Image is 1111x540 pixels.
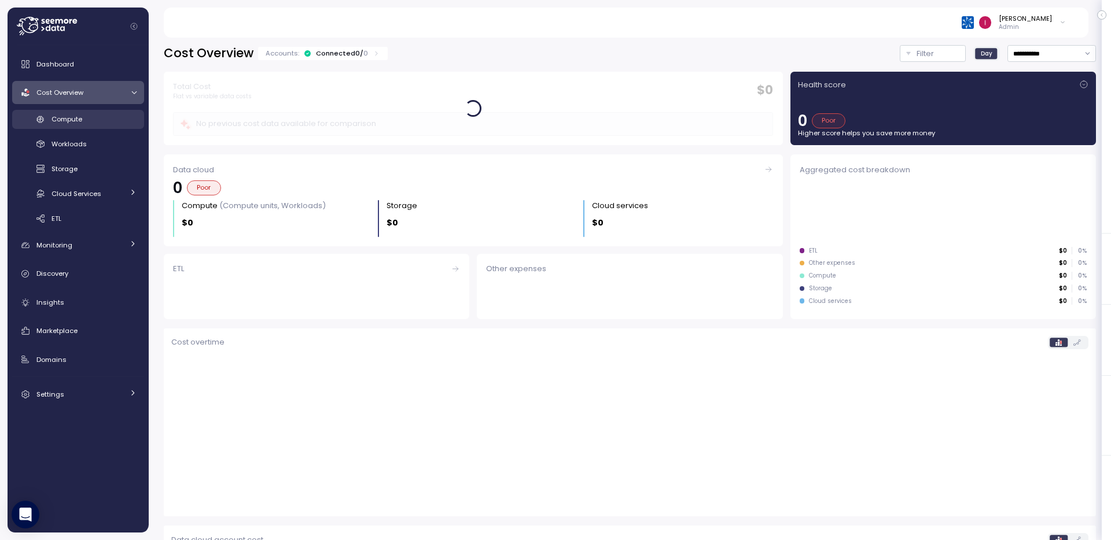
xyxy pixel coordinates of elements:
div: Compute [182,200,326,212]
p: $0 [1059,259,1067,267]
div: Compute [809,272,836,280]
p: $0 [387,216,398,230]
div: Data cloud [173,164,773,176]
div: Cloud services [809,297,852,305]
div: Poor [187,180,221,195]
p: $0 [1059,247,1067,255]
img: ACg8ocKLuhHFaZBJRg6H14Zm3JrTaqN1bnDy5ohLcNYWE-rfMITsOg=s96-c [979,16,991,28]
a: Insights [12,291,144,314]
div: Storage [387,200,417,212]
a: ETL [12,209,144,228]
a: Cloud Services [12,184,144,203]
span: Workloads [51,139,87,149]
a: ETL [164,254,469,319]
p: Health score [798,79,846,91]
div: Other expenses [809,259,855,267]
div: Poor [812,113,846,128]
div: Cloud services [592,200,648,212]
div: Other expenses [486,263,773,275]
a: Domains [12,348,144,371]
span: Discovery [36,269,68,278]
a: Workloads [12,135,144,154]
span: Day [981,49,992,58]
button: Collapse navigation [127,22,141,31]
span: Cost Overview [36,88,83,97]
div: ETL [809,247,818,255]
p: 0 % [1072,247,1086,255]
span: Marketplace [36,326,78,335]
p: Higher score helps you save more money [798,128,1088,138]
p: Cost overtime [171,336,225,348]
a: Storage [12,160,144,179]
div: [PERSON_NAME] [999,14,1052,23]
p: $0 [1059,297,1067,305]
a: Dashboard [12,53,144,76]
a: Compute [12,110,144,129]
a: Cost Overview [12,81,144,104]
p: Filter [917,48,934,60]
p: $0 [1059,284,1067,293]
p: (Compute units, Workloads) [219,200,326,211]
span: Storage [51,164,78,173]
span: ETL [51,214,61,223]
a: Marketplace [12,319,144,342]
p: 0 [798,113,807,128]
img: 68790ce639d2d68da1992664.PNG [962,16,974,28]
span: Dashboard [36,60,74,69]
h2: Cost Overview [164,45,253,62]
button: Filter [900,45,966,62]
div: Aggregated cost breakdown [800,164,1087,176]
div: Storage [809,284,832,293]
p: $0 [592,216,604,230]
div: ETL [173,263,460,275]
p: $0 [1059,272,1067,280]
div: Connected 0 / [316,49,368,58]
a: Data cloud0PoorCompute (Compute units, Workloads)$0Storage $0Cloud services $0 [164,154,783,246]
div: Open Intercom Messenger [12,501,39,528]
span: Compute [51,114,82,124]
p: Accounts: [266,49,299,58]
p: 0 [363,49,368,58]
span: Domains [36,355,67,364]
a: Discovery [12,262,144,286]
p: 0 % [1072,297,1086,305]
p: 0 % [1072,259,1086,267]
p: 0 % [1072,272,1086,280]
p: $0 [182,216,193,230]
span: Insights [36,298,64,307]
a: Settings [12,383,144,406]
div: Accounts:Connected0/0 [258,47,388,60]
p: 0 [173,180,182,195]
span: Cloud Services [51,189,101,198]
p: 0 % [1072,284,1086,293]
span: Monitoring [36,241,72,250]
span: Settings [36,390,64,399]
a: Monitoring [12,234,144,257]
p: Admin [999,23,1052,31]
